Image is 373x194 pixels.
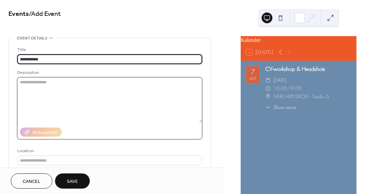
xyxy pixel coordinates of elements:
span: / Add Event [29,7,61,21]
div: CV-workshop & Headshots [265,65,351,73]
button: Save [55,173,90,189]
div: ​ [265,76,271,84]
span: Event details [17,35,47,42]
div: ​ [265,104,271,111]
span: Cancel [23,178,41,185]
span: Save [67,178,78,185]
span: [DATE] [273,76,286,84]
span: NSKI HØYSKOLE - Studio 6 [273,92,329,101]
div: Oct [249,77,257,80]
div: ​ [265,84,271,92]
span: - [287,84,288,92]
a: Events [8,7,29,21]
span: 18:00 [288,84,301,92]
button: ​Show more [265,104,296,111]
div: Description [17,69,201,76]
div: 7 [251,69,255,76]
div: ​ [265,92,271,101]
div: Title [17,46,201,53]
div: Location [17,147,201,155]
span: Show more [273,104,296,111]
button: Cancel [11,173,52,189]
div: Kalender [241,36,356,44]
span: 16:00 [273,84,287,92]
